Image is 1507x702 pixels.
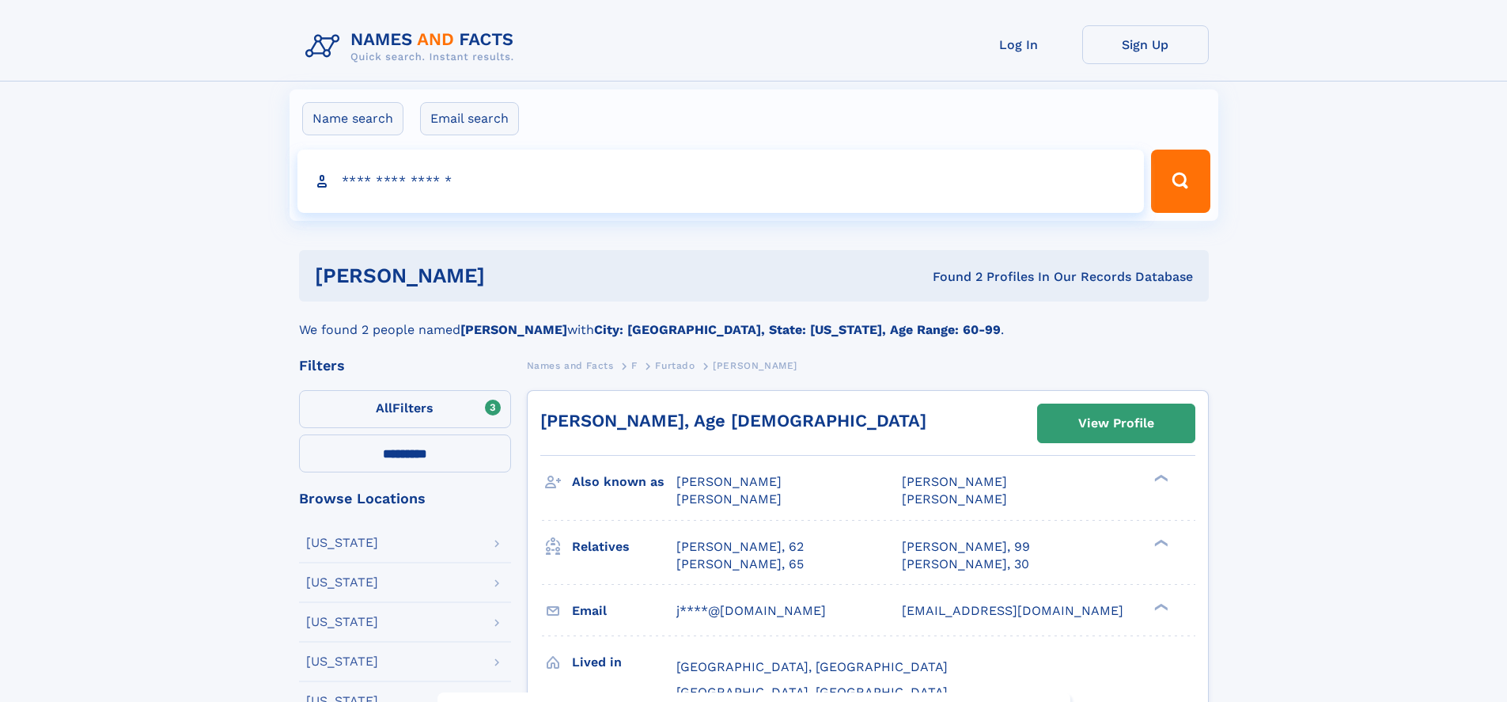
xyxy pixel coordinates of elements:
[676,556,804,573] a: [PERSON_NAME], 65
[1150,537,1169,548] div: ❯
[1078,405,1154,442] div: View Profile
[299,491,511,506] div: Browse Locations
[902,538,1030,556] a: [PERSON_NAME], 99
[1038,404,1195,442] a: View Profile
[376,400,392,416] span: All
[527,355,614,375] a: Names and Facts
[299,25,527,68] img: Logo Names and Facts
[306,576,378,589] div: [US_STATE]
[902,474,1007,489] span: [PERSON_NAME]
[655,355,695,375] a: Furtado
[709,268,1193,286] div: Found 2 Profiles In Our Records Database
[902,603,1123,618] span: [EMAIL_ADDRESS][DOMAIN_NAME]
[676,491,782,507] span: [PERSON_NAME]
[1150,601,1169,612] div: ❯
[460,322,567,337] b: [PERSON_NAME]
[572,598,676,624] h3: Email
[631,355,638,375] a: F
[540,411,926,431] a: [PERSON_NAME], Age [DEMOGRAPHIC_DATA]
[655,360,695,371] span: Furtado
[713,360,797,371] span: [PERSON_NAME]
[902,556,1029,573] a: [PERSON_NAME], 30
[306,537,378,549] div: [US_STATE]
[1151,150,1210,213] button: Search Button
[299,359,511,373] div: Filters
[302,102,403,135] label: Name search
[594,322,1001,337] b: City: [GEOGRAPHIC_DATA], State: [US_STATE], Age Range: 60-99
[676,474,782,489] span: [PERSON_NAME]
[315,266,709,286] h1: [PERSON_NAME]
[902,491,1007,507] span: [PERSON_NAME]
[1150,473,1169,484] div: ❯
[676,538,804,556] a: [PERSON_NAME], 62
[420,102,519,135] label: Email search
[299,302,1209,340] div: We found 2 people named with .
[306,655,378,668] div: [US_STATE]
[676,685,948,700] span: [GEOGRAPHIC_DATA], [GEOGRAPHIC_DATA]
[297,150,1145,213] input: search input
[299,390,511,428] label: Filters
[676,659,948,674] span: [GEOGRAPHIC_DATA], [GEOGRAPHIC_DATA]
[572,649,676,676] h3: Lived in
[572,469,676,495] h3: Also known as
[631,360,638,371] span: F
[1082,25,1209,64] a: Sign Up
[572,533,676,560] h3: Relatives
[306,616,378,628] div: [US_STATE]
[956,25,1082,64] a: Log In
